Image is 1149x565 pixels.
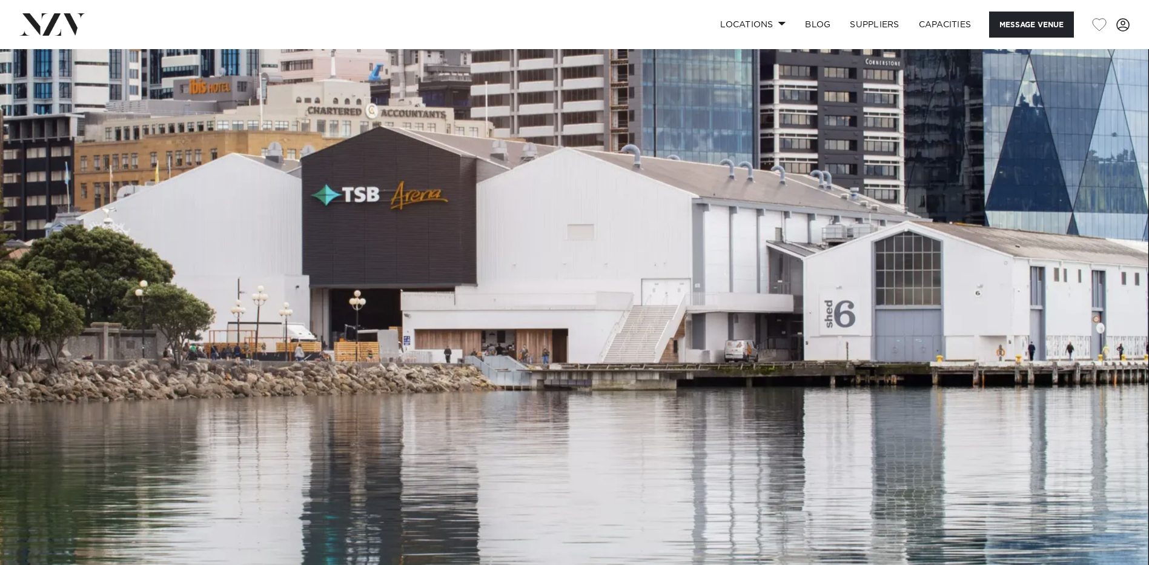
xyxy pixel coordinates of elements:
a: Capacities [909,12,981,38]
button: Message Venue [989,12,1074,38]
a: BLOG [795,12,840,38]
img: nzv-logo.png [19,13,85,35]
a: SUPPLIERS [840,12,909,38]
a: Locations [710,12,795,38]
